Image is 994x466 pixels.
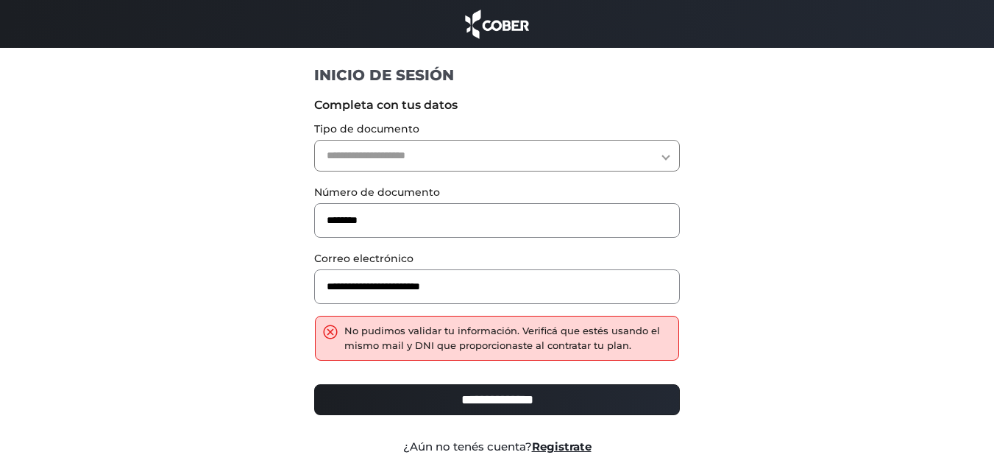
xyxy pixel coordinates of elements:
img: cober_marca.png [461,7,533,40]
h1: INICIO DE SESIÓN [314,66,680,85]
label: Tipo de documento [314,121,680,137]
div: No pudimos validar tu información. Verificá que estés usando el mismo mail y DNI que proporcionas... [344,324,671,353]
label: Número de documento [314,185,680,200]
label: Completa con tus datos [314,96,680,114]
a: Registrate [532,439,592,453]
label: Correo electrónico [314,251,680,266]
div: ¿Aún no tenés cuenta? [303,439,691,456]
